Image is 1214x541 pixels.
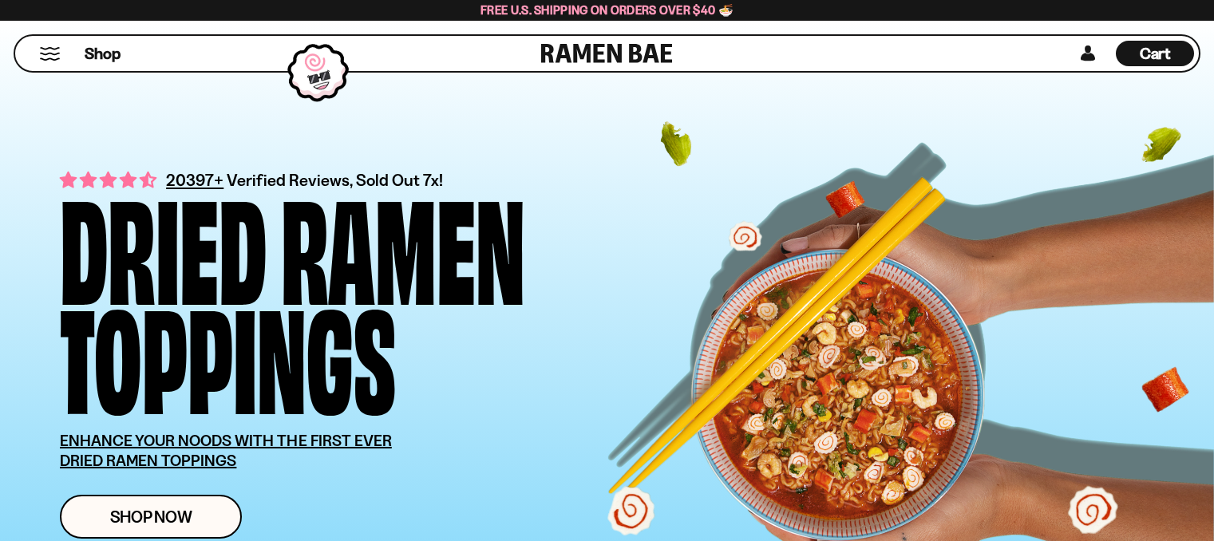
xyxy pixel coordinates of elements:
a: Shop Now [60,495,242,539]
div: Ramen [281,188,525,298]
span: Free U.S. Shipping on Orders over $40 🍜 [480,2,734,18]
button: Mobile Menu Trigger [39,47,61,61]
div: Toppings [60,298,396,407]
u: ENHANCE YOUR NOODS WITH THE FIRST EVER DRIED RAMEN TOPPINGS [60,431,392,470]
div: Cart [1116,36,1194,71]
span: Shop Now [110,508,192,525]
span: Shop [85,43,121,65]
a: Shop [85,41,121,66]
span: Cart [1140,44,1171,63]
div: Dried [60,188,267,298]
